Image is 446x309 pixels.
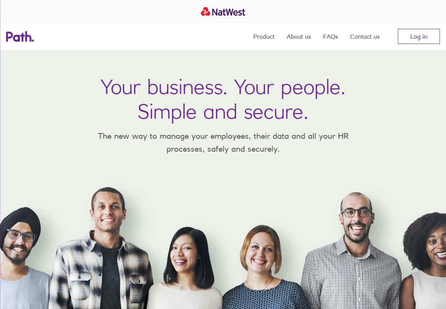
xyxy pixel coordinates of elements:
[323,23,338,50] a: FAQs
[287,23,311,50] a: About us
[253,23,275,50] a: Product
[86,130,360,155] p: The new way to manage your employees, their data and all your HR processes, safely and securely.
[101,74,345,124] h1: Your business. Your people. Simple and secure.
[398,29,440,44] a: Log in
[350,23,380,50] a: Contact us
